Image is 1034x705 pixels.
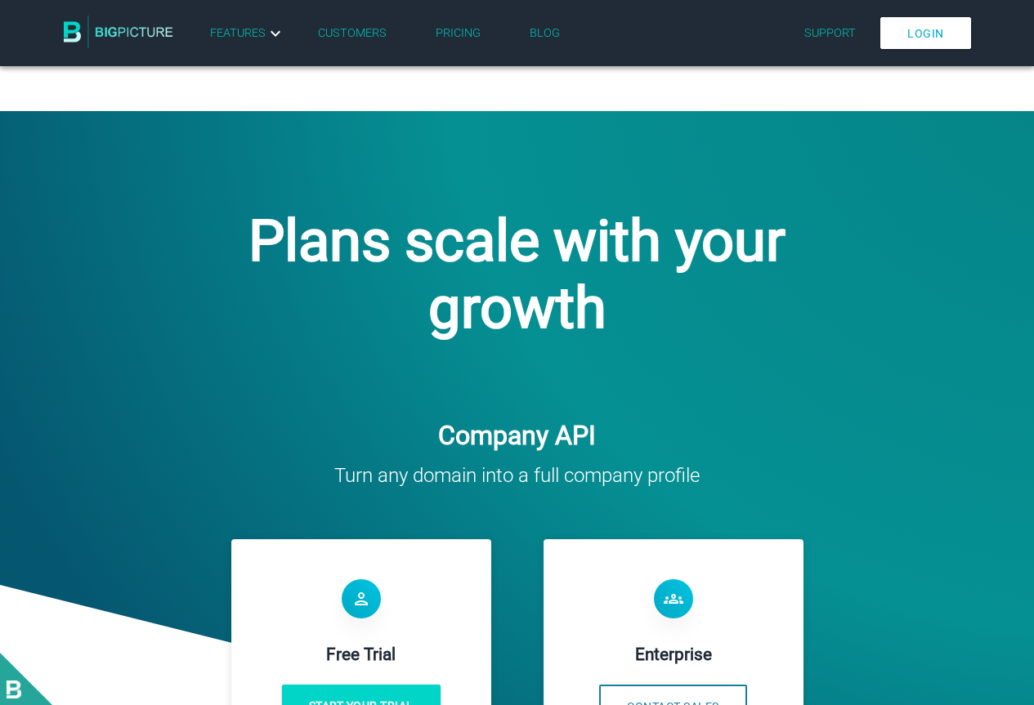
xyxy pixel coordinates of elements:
h2: Company API [12,420,1022,451]
h1: Plans scale with your growth [211,207,824,341]
h3: Turn any domain into a full company profile [12,464,1022,487]
h4: Enterprise [571,645,777,664]
h4: Free Trial [258,645,464,664]
img: BigPicture-logo-whitev2.png [7,680,21,698]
